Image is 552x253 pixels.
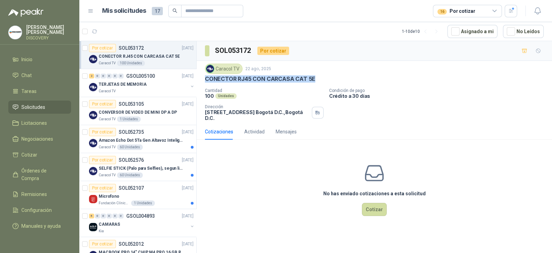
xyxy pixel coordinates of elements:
span: 17 [152,7,163,15]
div: Actividad [244,128,265,135]
p: Microfono [99,193,119,200]
div: 0 [118,74,124,78]
div: 0 [95,214,100,218]
p: SOL053172 [119,46,144,50]
p: 100 [205,93,214,99]
p: GSOL004893 [126,214,155,218]
a: Remisiones [8,188,71,201]
p: Caracol TV [99,116,116,122]
div: Por cotizar [437,7,475,15]
h3: SOL053172 [215,45,252,56]
p: [DATE] [182,101,194,107]
p: CONECTOR RJ45 CON CARCASA CAT 5E [205,75,315,83]
div: Cotizaciones [205,128,233,135]
div: 0 [112,214,118,218]
p: SOL052735 [119,130,144,134]
p: SOL052576 [119,158,144,162]
p: [DATE] [182,241,194,247]
div: Por cotizar [89,240,116,248]
p: Caracol TV [99,172,116,178]
div: Caracol TV [205,64,243,74]
span: Remisiones [21,190,47,198]
div: 0 [95,74,100,78]
p: Dirección [205,104,309,109]
a: Configuración [8,204,71,217]
img: Company Logo [89,55,97,63]
p: SOL052107 [119,186,144,190]
a: Solicitudes [8,101,71,114]
p: [PERSON_NAME] [PERSON_NAME] [26,25,71,35]
p: GSOL005100 [126,74,155,78]
a: Chat [8,69,71,82]
h1: Mis solicitudes [102,6,146,16]
a: Licitaciones [8,116,71,130]
div: 60 Unidades [117,144,143,150]
div: 16 [437,9,447,15]
p: [DATE] [182,45,194,51]
div: Por cotizar [89,44,116,52]
img: Company Logo [9,26,22,39]
span: Cotizar [21,151,37,159]
p: CONECTOR RJ45 CON CARCASA CAT 5E [99,53,180,60]
div: 1 Unidades [131,200,155,206]
p: CAMARAS [99,221,120,228]
div: Unidades [215,93,237,99]
p: Cantidad [205,88,324,93]
img: Company Logo [89,111,97,119]
span: Negociaciones [21,135,53,143]
p: DISCOVERY [26,36,71,40]
a: Por cotizarSOL052576[DATE] Company LogoSELFIE STICK (Palo para Selfies), segun link adjuntoCaraco... [79,153,196,181]
span: search [172,8,177,13]
p: [DATE] [182,213,194,219]
div: Por cotizar [89,128,116,136]
p: SOL052012 [119,242,144,246]
div: 100 Unidades [117,60,145,66]
div: 1 - 10 de 10 [402,26,442,37]
div: 0 [101,74,106,78]
h3: No has enviado cotizaciones a esta solicitud [323,190,426,197]
p: SOL053105 [119,102,144,106]
div: 0 [107,214,112,218]
a: Por cotizarSOL052107[DATE] Company LogoMicrofonoFundación Clínica Shaio1 Unidades [79,181,196,209]
a: Órdenes de Compra [8,164,71,185]
div: 2 [89,74,94,78]
button: Asignado a mi [447,25,497,38]
img: Company Logo [206,65,214,73]
span: Configuración [21,206,52,214]
p: CONVERSOR DE VIDEO DE MINI DP A DP [99,109,177,116]
a: Negociaciones [8,132,71,146]
p: TERJETAS DE MEMORIA [99,81,147,88]
p: SELFIE STICK (Palo para Selfies), segun link adjunto [99,165,185,172]
a: Por cotizarSOL053172[DATE] Company LogoCONECTOR RJ45 CON CARCASA CAT 5ECaracol TV100 Unidades [79,41,196,69]
img: Company Logo [89,167,97,175]
button: No Leídos [503,25,544,38]
a: Tareas [8,85,71,98]
img: Company Logo [89,195,97,203]
div: 0 [118,214,124,218]
p: Crédito a 30 días [329,93,549,99]
div: Por cotizar [89,184,116,192]
span: Inicio [21,56,32,63]
div: 60 Unidades [117,172,143,178]
div: 1 Unidades [117,116,141,122]
p: [DATE] [182,185,194,191]
span: Tareas [21,87,37,95]
a: 2 0 0 0 0 0 GSOL005100[DATE] Company LogoTERJETAS DE MEMORIACaracol TV [89,72,195,94]
span: Licitaciones [21,119,47,127]
a: Manuales y ayuda [8,219,71,233]
a: Inicio [8,53,71,66]
div: 0 [112,74,118,78]
p: Amazon Echo Dot 5Ta Gen Altavoz Inteligente Alexa Azul [99,137,185,144]
img: Company Logo [89,83,97,91]
div: Por cotizar [89,100,116,108]
a: Por cotizarSOL053105[DATE] Company LogoCONVERSOR DE VIDEO DE MINI DP A DPCaracol TV1 Unidades [79,97,196,125]
p: [DATE] [182,129,194,135]
img: Company Logo [89,139,97,147]
div: Por cotizar [257,47,289,55]
p: [STREET_ADDRESS] Bogotá D.C. , Bogotá D.C. [205,109,309,121]
button: Cotizar [362,203,387,216]
a: Por cotizarSOL052735[DATE] Company LogoAmazon Echo Dot 5Ta Gen Altavoz Inteligente Alexa AzulCara... [79,125,196,153]
img: Logo peakr [8,8,43,17]
div: Por cotizar [89,156,116,164]
span: Solicitudes [21,103,45,111]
